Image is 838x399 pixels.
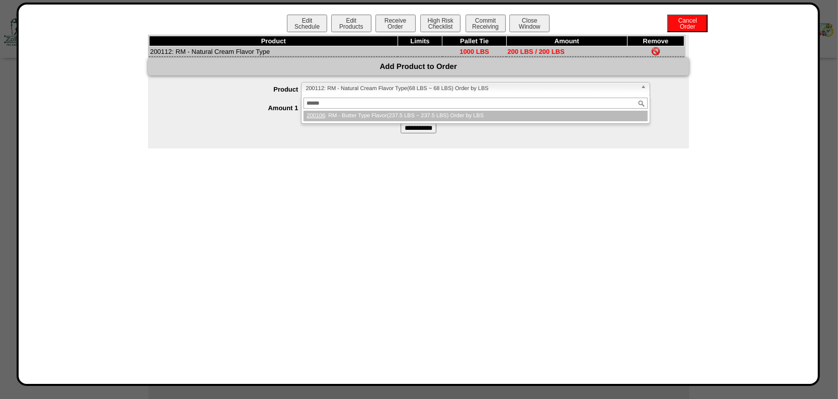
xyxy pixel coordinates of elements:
[398,36,442,46] th: Limits
[442,36,507,46] th: Pallet Tie
[148,58,689,75] div: Add Product to Order
[419,23,463,30] a: High RiskChecklist
[466,15,506,32] button: CommitReceiving
[287,15,327,32] button: EditSchedule
[507,48,564,55] span: 200 LBS / 200 LBS
[306,83,636,95] span: 200112: RM - Natural Cream Flavor Type(68 LBS ~ 68 LBS) Order by LBS
[331,15,371,32] button: EditProducts
[667,15,708,32] button: CancelOrder
[303,111,647,121] li: : RM - Butter Type Flavor(237.5 LBS ~ 237.5 LBS) Order by LBS
[375,15,416,32] button: ReceiveOrder
[460,48,489,55] span: 1000 LBS
[149,36,398,46] th: Product
[307,113,325,119] em: 200106
[420,15,461,32] button: High RiskChecklist
[168,86,301,93] label: Product
[149,46,398,57] td: 200112: RM - Natural Cream Flavor Type
[168,104,301,112] label: Amount 1
[652,47,660,55] img: Remove Item
[506,36,627,46] th: Amount
[509,15,550,32] button: CloseWindow
[627,36,684,46] th: Remove
[508,23,551,30] a: CloseWindow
